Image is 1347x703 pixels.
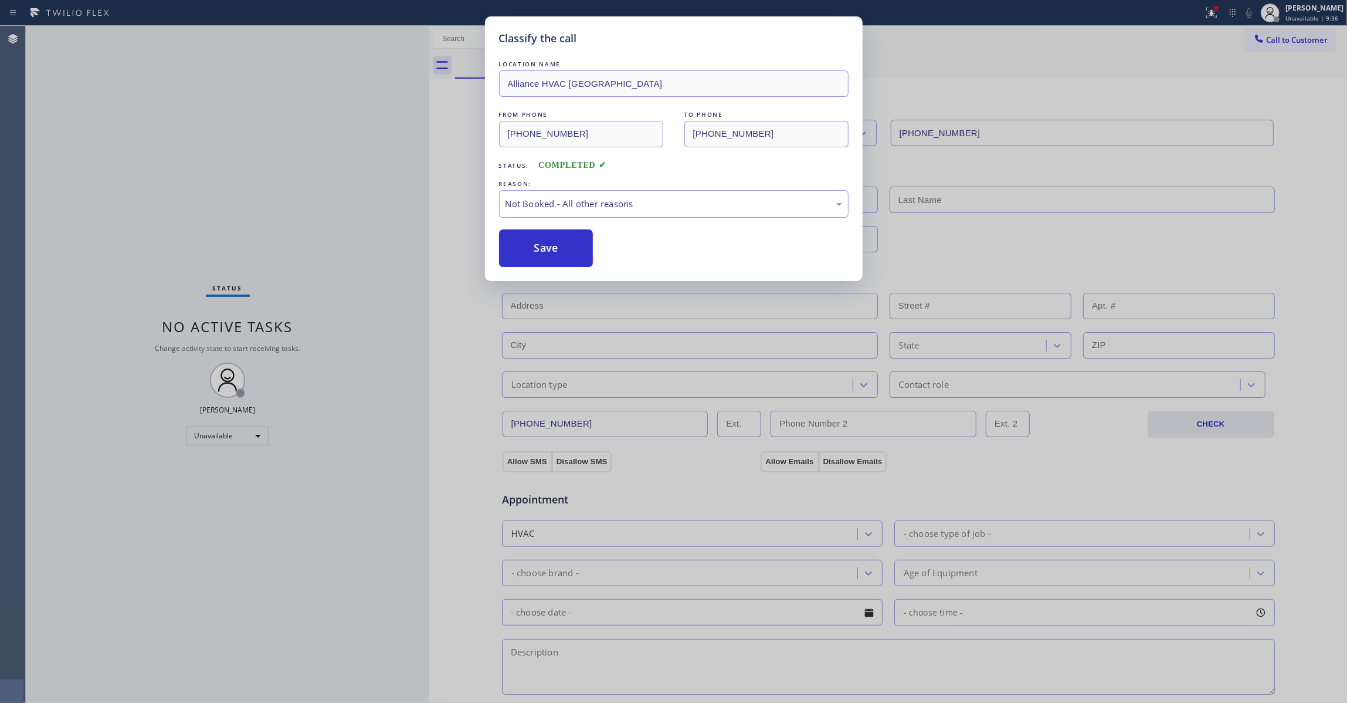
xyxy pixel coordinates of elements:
div: TO PHONE [684,109,849,121]
div: Not Booked - All other reasons [505,197,842,211]
div: REASON: [499,178,849,190]
input: To phone [684,121,849,147]
span: Status: [499,161,530,170]
button: Save [499,229,593,267]
div: LOCATION NAME [499,58,849,70]
span: COMPLETED [538,161,606,170]
h5: Classify the call [499,31,577,46]
input: From phone [499,121,663,147]
div: FROM PHONE [499,109,663,121]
